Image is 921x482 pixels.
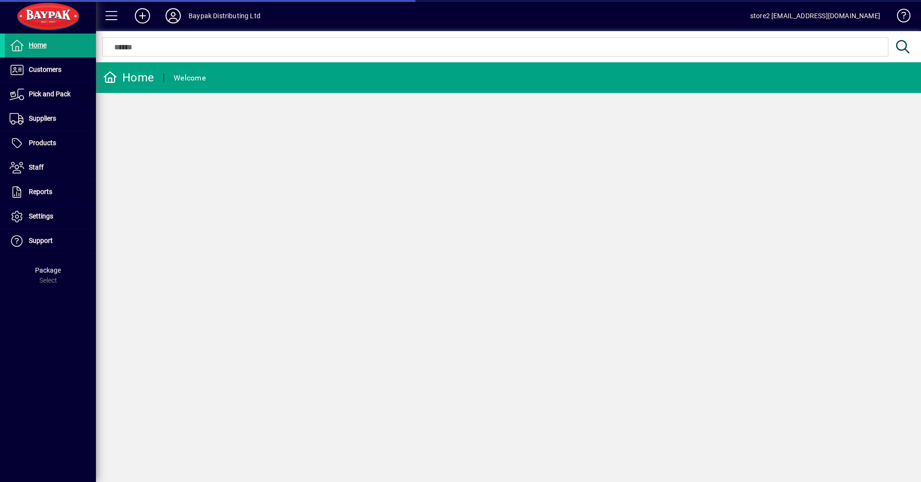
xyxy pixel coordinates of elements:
[5,205,96,229] a: Settings
[29,188,52,195] span: Reports
[5,156,96,180] a: Staff
[750,8,880,23] div: store2 [EMAIL_ADDRESS][DOMAIN_NAME]
[29,212,53,220] span: Settings
[158,7,189,24] button: Profile
[174,70,206,86] div: Welcome
[189,8,260,23] div: Baypak Distributing Ltd
[890,2,909,33] a: Knowledge Base
[5,82,96,106] a: Pick and Pack
[5,131,96,155] a: Products
[5,229,96,253] a: Support
[29,115,56,122] span: Suppliers
[29,66,61,73] span: Customers
[5,58,96,82] a: Customers
[29,237,53,244] span: Support
[29,41,47,49] span: Home
[5,107,96,131] a: Suppliers
[29,163,44,171] span: Staff
[29,139,56,147] span: Products
[127,7,158,24] button: Add
[103,70,154,85] div: Home
[29,90,71,98] span: Pick and Pack
[5,180,96,204] a: Reports
[35,266,61,274] span: Package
